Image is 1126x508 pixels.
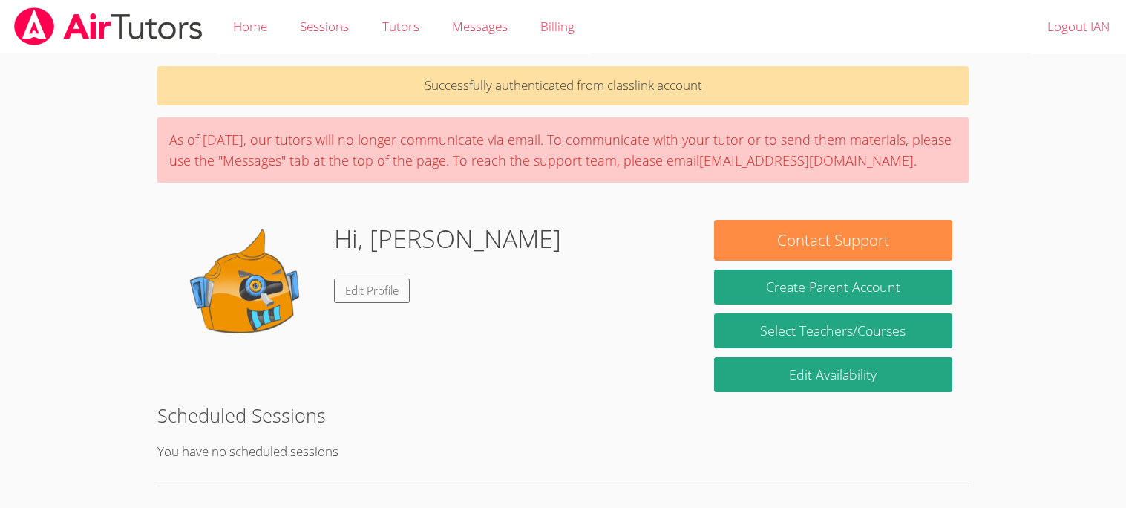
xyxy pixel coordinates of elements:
h2: Scheduled Sessions [157,401,968,429]
span: Messages [452,18,508,35]
p: Successfully authenticated from classlink account [157,66,968,105]
button: Create Parent Account [714,270,952,305]
p: You have no scheduled sessions [157,441,968,463]
a: Edit Availability [714,357,952,392]
img: airtutors_banner-c4298cdbf04f3fff15de1276eac7730deb9818008684d7c2e4769d2f7ddbe033.png [13,7,204,45]
h1: Hi, [PERSON_NAME] [334,220,561,258]
div: As of [DATE], our tutors will no longer communicate via email. To communicate with your tutor or ... [157,117,968,183]
a: Select Teachers/Courses [714,313,952,348]
button: Contact Support [714,220,952,261]
a: Edit Profile [334,279,410,303]
img: default.png [174,220,322,368]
